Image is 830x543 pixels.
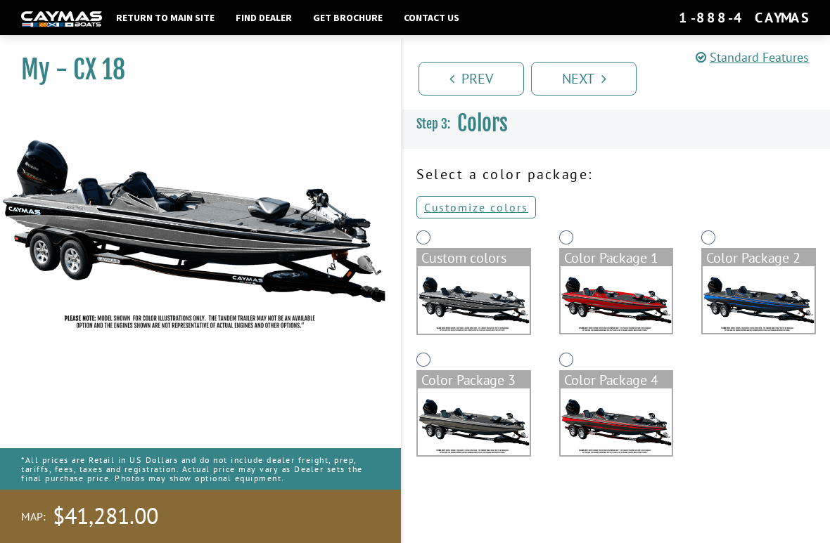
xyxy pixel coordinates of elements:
[418,249,530,266] div: Custom colors
[402,98,830,150] h3: Colors
[418,372,530,388] div: Color Package 3
[416,164,816,185] p: Select a color package:
[418,266,530,334] img: cx18-Base-Layer.png
[416,196,536,218] a: Customize colors
[229,8,299,27] a: Find Dealer
[679,8,809,27] div: 1-888-4CAYMAS
[109,8,222,27] a: Return to main site
[561,372,672,388] div: Color Package 4
[703,266,815,333] img: color_package_273.png
[53,502,158,531] span: $41,281.00
[415,60,830,96] ul: Pagination
[703,249,815,266] div: Color Package 2
[561,249,672,266] div: Color Package 1
[561,388,672,455] img: color_package_275.png
[21,448,380,490] p: *All prices are Retail in US Dollars and do not include dealer freight, prep, tariffs, fees, taxe...
[696,49,809,65] a: Standard Features
[397,8,466,27] a: Contact Us
[531,62,637,96] a: Next
[418,388,530,455] img: color_package_274.png
[21,54,366,86] h1: My - CX 18
[21,11,102,26] img: white-logo-c9c8dbefe5ff5ceceb0f0178aa75bf4bb51f6bca0971e226c86eb53dfe498488.png
[306,8,390,27] a: Get Brochure
[419,62,524,96] a: Prev
[21,509,46,524] span: MAP:
[561,266,672,333] img: color_package_272.png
